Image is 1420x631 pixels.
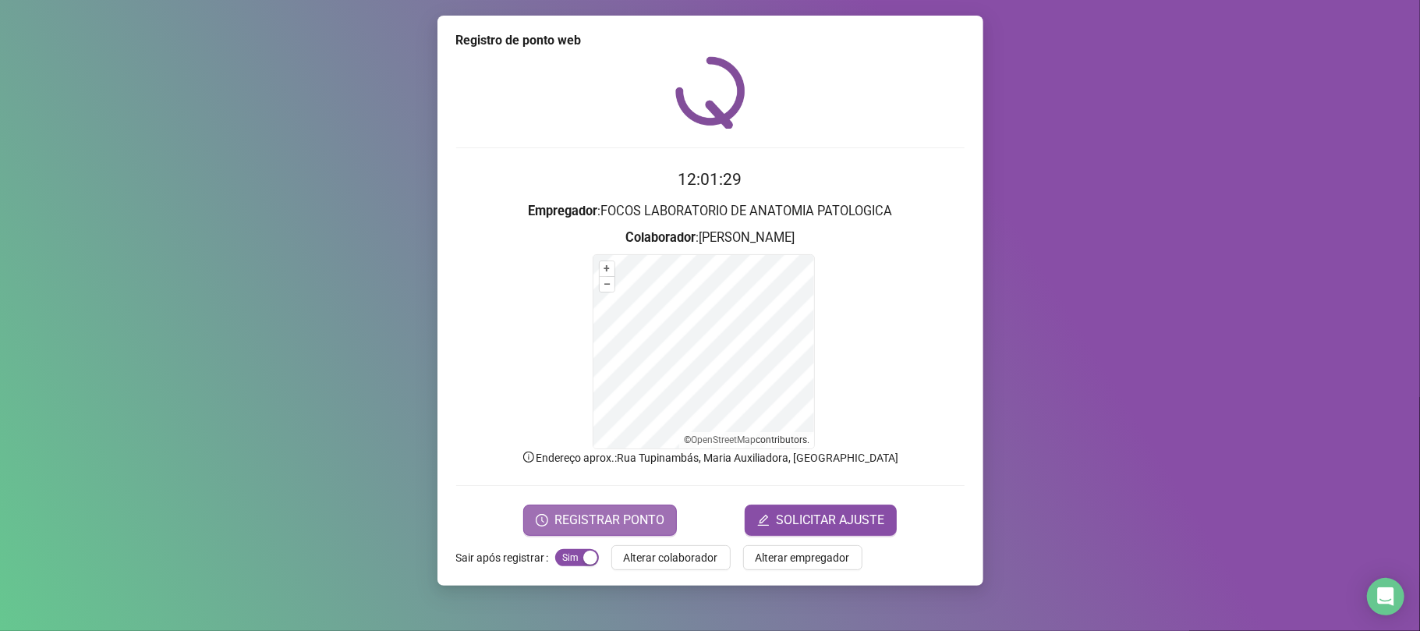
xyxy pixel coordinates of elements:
[536,514,548,526] span: clock-circle
[684,434,809,445] li: © contributors.
[600,277,614,292] button: –
[691,434,756,445] a: OpenStreetMap
[624,549,718,566] span: Alterar colaborador
[675,56,745,129] img: QRPoint
[776,511,884,530] span: SOLICITAR AJUSTE
[456,31,965,50] div: Registro de ponto web
[456,545,555,570] label: Sair após registrar
[625,230,696,245] strong: Colaborador
[528,204,597,218] strong: Empregador
[745,505,897,536] button: editSOLICITAR AJUSTE
[554,511,664,530] span: REGISTRAR PONTO
[756,549,850,566] span: Alterar empregador
[611,545,731,570] button: Alterar colaborador
[1367,578,1404,615] div: Open Intercom Messenger
[743,545,862,570] button: Alterar empregador
[523,505,677,536] button: REGISTRAR PONTO
[522,450,536,464] span: info-circle
[456,228,965,248] h3: : [PERSON_NAME]
[678,170,742,189] time: 12:01:29
[600,261,614,276] button: +
[757,514,770,526] span: edit
[456,449,965,466] p: Endereço aprox. : Rua Tupinambás, Maria Auxiliadora, [GEOGRAPHIC_DATA]
[456,201,965,222] h3: : FOCOS LABORATORIO DE ANATOMIA PATOLOGICA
